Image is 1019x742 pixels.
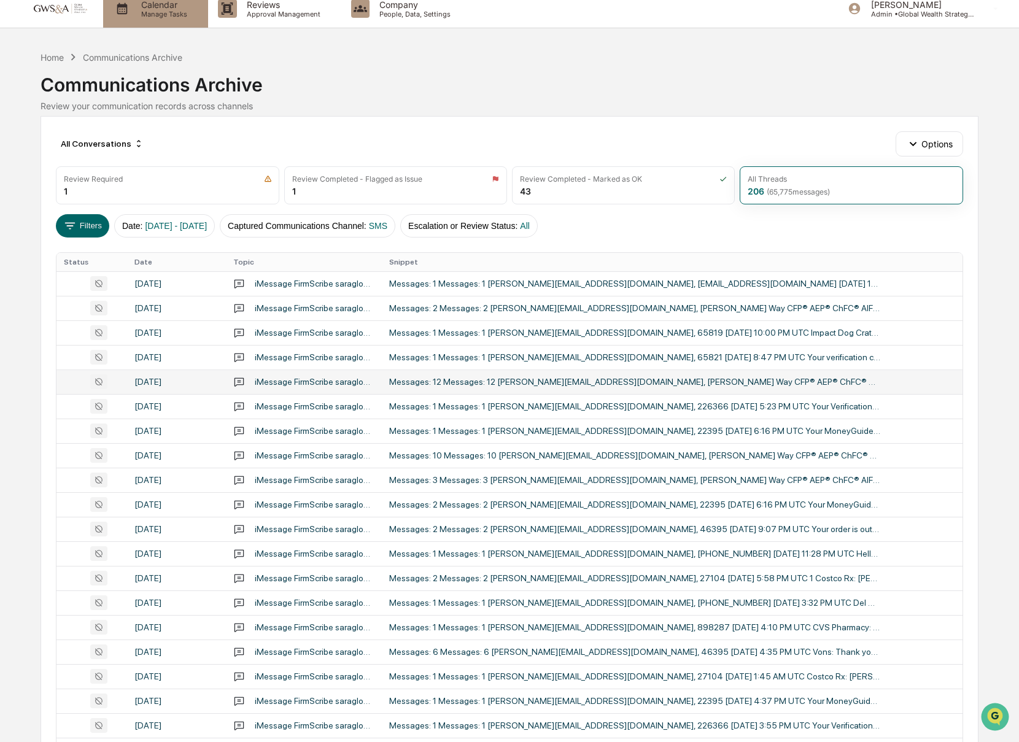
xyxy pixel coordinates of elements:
a: 🖐️Preclearance [7,150,84,172]
div: Communications Archive [83,52,182,63]
div: [DATE] [134,426,219,436]
div: iMessage FirmScribe saraglobalwealthstrategies.ios Conversation with 226366 1 Message [255,401,374,411]
div: 🗄️ [89,156,99,166]
div: Messages: 2 Messages: 2 [PERSON_NAME][EMAIL_ADDRESS][DOMAIN_NAME], 22395 [DATE] 6:16 PM UTC Your ... [389,500,880,509]
th: Status [56,253,127,271]
div: Review your communication records across channels [41,101,978,111]
div: Review Completed - Marked as OK [520,174,642,184]
div: Messages: 3 Messages: 3 [PERSON_NAME][EMAIL_ADDRESS][DOMAIN_NAME], [PERSON_NAME] Way CFP® AEP® Ch... [389,475,880,485]
p: Approval Management [237,10,327,18]
div: iMessage FirmScribe saraglobalwealthstrategies.ios Conversation with 18335652026 1 Message [255,549,374,558]
div: iMessage FirmScribe saraglobalwealthstrategies.ios Conversation with 46395 2 Messages [255,524,374,534]
img: 1746055101610-c473b297-6a78-478c-a979-82029cc54cd1 [12,94,34,116]
div: [DATE] [134,647,219,657]
div: iMessage FirmScribe saraglobalwealthstrategies.ios Conversation with 22395 1 Message [255,426,374,436]
div: Start new chat [42,94,201,106]
div: We're offline, we'll be back soon [42,106,160,116]
button: Escalation or Review Status:All [400,214,538,238]
th: Date [127,253,226,271]
div: [DATE] [134,721,219,730]
div: Messages: 2 Messages: 2 [PERSON_NAME][EMAIL_ADDRESS][DOMAIN_NAME], 27104 [DATE] 5:58 PM UTC 1 Cos... [389,573,880,583]
div: iMessage FirmScribe saraglobalwealthstrategies.ios Conversation with 65821 1 Message [255,352,374,362]
span: [DATE] - [DATE] [145,221,207,231]
div: [DATE] [134,549,219,558]
span: Preclearance [25,155,79,167]
img: icon [264,175,272,183]
div: All Conversations [56,134,149,153]
div: [DATE] [134,622,219,632]
img: icon [492,175,499,183]
div: iMessage FirmScribe saraglobalwealthstrategies.ios Conversation with 22395 2 Messages [255,500,374,509]
div: Messages: 1 Messages: 1 [PERSON_NAME][EMAIL_ADDRESS][DOMAIN_NAME], 65819 [DATE] 10:00 PM UTC Impa... [389,328,880,338]
a: 🗄️Attestations [84,150,157,172]
div: Messages: 12 Messages: 12 [PERSON_NAME][EMAIL_ADDRESS][DOMAIN_NAME], [PERSON_NAME] Way CFP® AEP® ... [389,377,880,387]
div: [DATE] [134,352,219,362]
div: Messages: 1 Messages: 1 [PERSON_NAME][EMAIL_ADDRESS][DOMAIN_NAME], 22395 [DATE] 4:37 PM UTC Your ... [389,696,880,706]
div: [DATE] [134,598,219,608]
div: iMessage FirmScribe saraglobalwealthstrategies.ios Conversation with [DOMAIN_NAME] 1 Message [255,279,374,288]
div: All Threads [748,174,787,184]
div: 🔎 [12,179,22,189]
div: Messages: 1 Messages: 1 [PERSON_NAME][EMAIL_ADDRESS][DOMAIN_NAME], 22395 [DATE] 6:16 PM UTC Your ... [389,426,880,436]
span: SMS [369,221,387,231]
div: [DATE] [134,524,219,534]
div: iMessage FirmScribe saraglobalwealthstrategies.ios Conversation with 27104 2 Messages [255,573,374,583]
span: Attestations [101,155,152,167]
button: Captured Communications Channel:SMS [220,214,395,238]
div: Home [41,52,64,63]
span: Pylon [122,208,149,217]
span: All [520,221,530,231]
div: [DATE] [134,279,219,288]
p: How can we help? [12,26,223,45]
a: 🔎Data Lookup [7,173,82,195]
div: Messages: 1 Messages: 1 [PERSON_NAME][EMAIL_ADDRESS][DOMAIN_NAME], 226366 [DATE] 5:23 PM UTC Your... [389,401,880,411]
div: iMessage FirmScribe saraglobalwealthstrategies.ios Conversation with 46395 6 Messages [255,647,374,657]
span: Data Lookup [25,178,77,190]
div: Messages: 1 Messages: 1 [PERSON_NAME][EMAIL_ADDRESS][DOMAIN_NAME], 226366 [DATE] 3:55 PM UTC Your... [389,721,880,730]
div: iMessage FirmScribe saraglobalwealthstrategies.ios Conversation with 65819 1 Message [255,328,374,338]
div: [DATE] [134,475,219,485]
div: Review Completed - Flagged as Issue [292,174,422,184]
div: Messages: 6 Messages: 6 [PERSON_NAME][EMAIL_ADDRESS][DOMAIN_NAME], 46395 [DATE] 4:35 PM UTC Vons:... [389,647,880,657]
div: Communications Archive [41,64,978,96]
div: Messages: 1 Messages: 1 [PERSON_NAME][EMAIL_ADDRESS][DOMAIN_NAME], 27104 [DATE] 1:45 AM UTC Costc... [389,671,880,681]
a: Powered byPylon [87,207,149,217]
div: [DATE] [134,401,219,411]
div: [DATE] [134,450,219,460]
div: iMessage FirmScribe saraglobalwealthstrategies.ios Conversation with [PERSON_NAME] CFP AEP ChFC A... [255,303,374,313]
button: Date:[DATE] - [DATE] [114,214,215,238]
div: Messages: 10 Messages: 10 [PERSON_NAME][EMAIL_ADDRESS][DOMAIN_NAME], [PERSON_NAME] Way CFP® AEP® ... [389,450,880,460]
div: iMessage FirmScribe saraglobalwealthstrategies.ios Conversation with 898287 1 Message [255,622,374,632]
button: Filters [56,214,109,238]
p: Manage Tasks [131,10,193,18]
div: Messages: 1 Messages: 1 [PERSON_NAME][EMAIL_ADDRESS][DOMAIN_NAME], 898287 [DATE] 4:10 PM UTC CVS ... [389,622,880,632]
div: 206 [748,186,830,196]
div: Messages: 1 Messages: 1 [PERSON_NAME][EMAIL_ADDRESS][DOMAIN_NAME], [EMAIL_ADDRESS][DOMAIN_NAME] [... [389,279,880,288]
div: iMessage FirmScribe saraglobalwealthstrategies.ios Conversation with [PERSON_NAME] CFP AEP ChFC A... [255,377,374,387]
div: [DATE] [134,377,219,387]
div: iMessage FirmScribe saraglobalwealthstrategies.ios Conversation with [PERSON_NAME] CFP AEP ChFC A... [255,450,374,460]
th: Topic [226,253,381,271]
div: Messages: 1 Messages: 1 [PERSON_NAME][EMAIL_ADDRESS][DOMAIN_NAME], [PHONE_NUMBER] [DATE] 11:28 PM... [389,549,880,558]
div: Messages: 2 Messages: 2 [PERSON_NAME][EMAIL_ADDRESS][DOMAIN_NAME], [PERSON_NAME] Way CFP® AEP® Ch... [389,303,880,313]
div: iMessage FirmScribe saraglobalwealthstrategies.ios Conversation with 226366 1 Message [255,721,374,730]
button: Start new chat [209,98,223,112]
div: 43 [520,186,531,196]
div: 1 [292,186,296,196]
div: [DATE] [134,500,219,509]
div: [DATE] [134,671,219,681]
div: 🖐️ [12,156,22,166]
th: Snippet [382,253,963,271]
div: Messages: 2 Messages: 2 [PERSON_NAME][EMAIL_ADDRESS][DOMAIN_NAME], 46395 [DATE] 9:07 PM UTC Your ... [389,524,880,534]
div: Messages: 1 Messages: 1 [PERSON_NAME][EMAIL_ADDRESS][DOMAIN_NAME], 65821 [DATE] 8:47 PM UTC Your ... [389,352,880,362]
button: Options [896,131,963,156]
div: iMessage FirmScribe saraglobalwealthstrategies.ios Conversation with 27104 1 Message [255,671,374,681]
div: [DATE] [134,303,219,313]
span: ( 65,775 messages) [767,187,830,196]
img: logo [29,2,88,14]
iframe: Open customer support [980,701,1013,735]
div: Review Required [64,174,123,184]
div: iMessage FirmScribe saraglobalwealthstrategies.ios Conversation with [PERSON_NAME] CFP AEP ChFC A... [255,475,374,485]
